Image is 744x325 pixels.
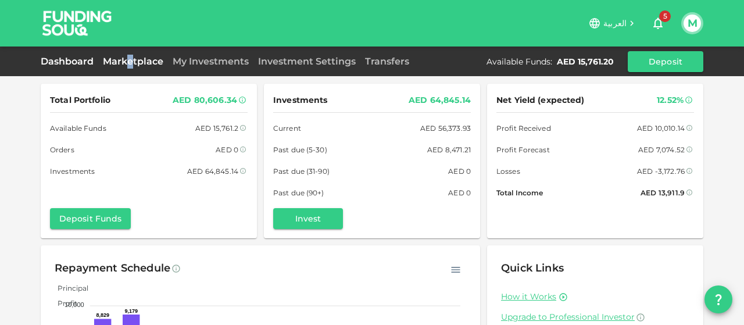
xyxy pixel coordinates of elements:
[55,259,170,278] div: Repayment Schedule
[168,56,253,67] a: My Investments
[501,312,635,322] span: Upgrade to Professional Investor
[496,122,551,134] span: Profit Received
[409,93,471,108] div: AED 64,845.14
[501,312,689,323] a: Upgrade to Professional Investor
[637,165,685,177] div: AED -3,172.76
[49,284,88,292] span: Principal
[195,122,238,134] div: AED 15,761.2
[41,56,98,67] a: Dashboard
[49,299,77,308] span: Profit
[273,93,327,108] span: Investments
[496,93,585,108] span: Net Yield (expected)
[273,122,301,134] span: Current
[637,122,685,134] div: AED 10,010.14
[659,10,671,22] span: 5
[273,165,330,177] span: Past due (31-90)
[273,187,324,199] span: Past due (90+)
[50,144,74,156] span: Orders
[216,144,238,156] div: AED 0
[448,165,471,177] div: AED 0
[420,122,471,134] div: AED 56,373.93
[448,187,471,199] div: AED 0
[50,165,95,177] span: Investments
[496,187,543,199] span: Total Income
[273,144,327,156] span: Past due (5-30)
[628,51,703,72] button: Deposit
[603,18,627,28] span: العربية
[657,93,684,108] div: 12.52%
[496,144,550,156] span: Profit Forecast
[427,144,471,156] div: AED 8,471.21
[641,187,685,199] div: AED 13,911.9
[557,56,614,67] div: AED 15,761.20
[98,56,168,67] a: Marketplace
[50,122,106,134] span: Available Funds
[704,285,732,313] button: question
[638,144,685,156] div: AED 7,074.52
[684,15,701,32] button: M
[50,93,110,108] span: Total Portfolio
[646,12,670,35] button: 5
[253,56,360,67] a: Investment Settings
[487,56,552,67] div: Available Funds :
[50,208,131,229] button: Deposit Funds
[360,56,414,67] a: Transfers
[496,165,520,177] span: Losses
[187,165,238,177] div: AED 64,845.14
[501,291,556,302] a: How it Works
[65,301,84,308] tspan: 10,000
[501,262,564,274] span: Quick Links
[173,93,237,108] div: AED 80,606.34
[273,208,343,229] button: Invest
